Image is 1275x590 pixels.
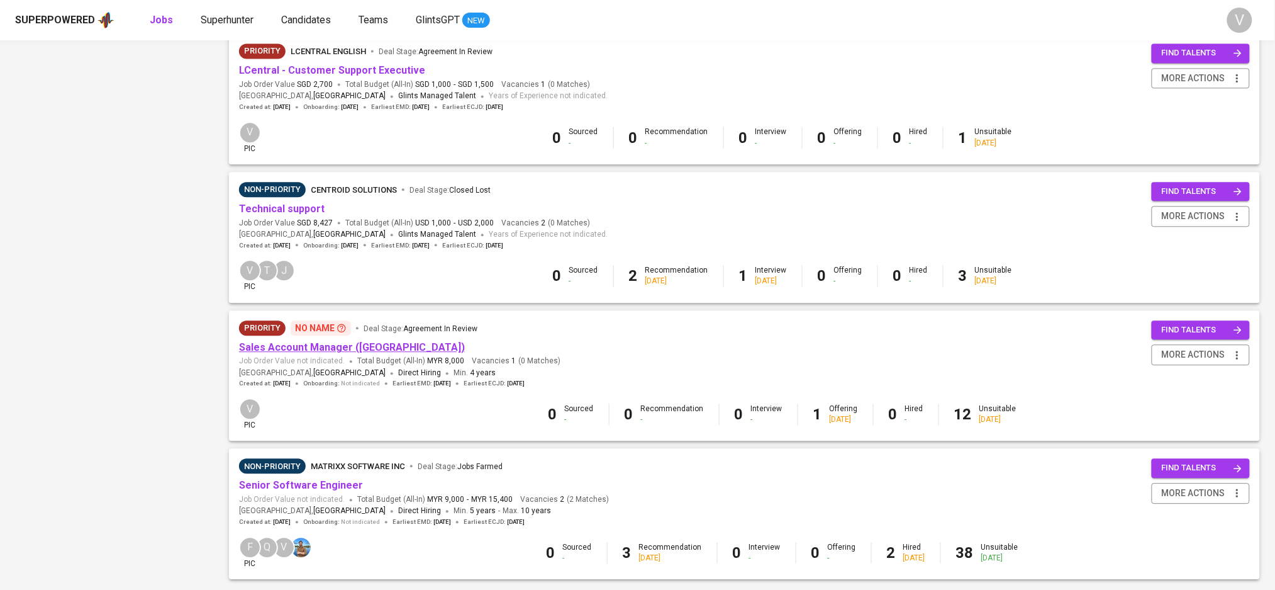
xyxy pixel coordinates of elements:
[449,186,491,195] span: Closed Lost
[509,356,516,366] span: 1
[239,341,465,353] a: Sales Account Manager ([GEOGRAPHIC_DATA])
[563,542,592,564] div: Sourced
[558,494,564,505] span: 2
[442,241,503,250] span: Earliest ECJD :
[1162,323,1242,338] span: find talents
[828,553,856,564] div: -
[239,367,386,380] span: [GEOGRAPHIC_DATA] ,
[297,79,333,90] span: SGD 2,700
[201,14,253,26] span: Superhunter
[755,276,787,286] div: [DATE]
[629,267,638,285] b: 2
[981,542,1018,564] div: Unsuitable
[893,267,902,285] b: 0
[239,122,261,144] div: V
[629,129,638,147] b: 0
[341,241,359,250] span: [DATE]
[641,414,704,425] div: -
[1152,68,1250,89] button: more actions
[1152,483,1250,504] button: more actions
[364,324,477,333] span: Deal Stage :
[359,14,388,26] span: Teams
[341,103,359,111] span: [DATE]
[569,276,598,286] div: -
[755,265,787,286] div: Interview
[749,542,781,564] div: Interview
[565,404,594,425] div: Sourced
[393,518,451,526] span: Earliest EMD :
[486,241,503,250] span: [DATE]
[521,506,551,515] span: 10 years
[1162,461,1242,475] span: find talents
[239,182,306,197] div: Pending Client’s Feedback
[1162,46,1242,60] span: find talents
[239,460,306,473] span: Non-Priority
[979,414,1016,425] div: [DATE]
[415,79,451,90] span: SGD 1,000
[755,127,787,148] div: Interview
[1162,208,1225,224] span: more actions
[733,544,742,562] b: 0
[433,518,451,526] span: [DATE]
[239,458,306,474] div: Talent(s) in Pipeline’s Final Stages
[834,265,862,286] div: Offering
[150,14,173,26] b: Jobs
[735,406,743,423] b: 0
[15,11,114,30] a: Superpoweredapp logo
[403,324,477,333] span: Agreement In Review
[239,322,286,334] span: Priority
[409,186,491,195] span: Deal Stage :
[828,542,856,564] div: Offering
[467,494,469,505] span: -
[239,379,291,388] span: Created at :
[239,479,363,491] a: Senior Software Engineer
[303,379,380,388] span: Onboarding :
[489,229,608,241] span: Years of Experience not indicated.
[472,356,560,366] span: Vacancies ( 0 Matches )
[427,356,464,366] span: MYR 8,000
[893,129,902,147] b: 0
[645,276,708,286] div: [DATE]
[645,127,708,148] div: Recommendation
[639,542,702,564] div: Recommendation
[975,276,1012,286] div: [DATE]
[273,518,291,526] span: [DATE]
[457,462,503,471] span: Jobs Farmed
[15,13,95,28] div: Superpowered
[462,14,490,27] span: NEW
[239,536,261,569] div: pic
[1227,8,1252,33] div: V
[427,494,464,505] span: MYR 9,000
[454,79,455,90] span: -
[239,321,286,336] div: New Job received from Demand Team
[273,536,295,559] div: V
[418,462,503,471] span: Deal Stage :
[239,259,261,281] div: V
[273,241,291,250] span: [DATE]
[239,398,261,431] div: pic
[645,138,708,149] div: -
[470,506,496,515] span: 5 years
[905,414,923,425] div: -
[464,518,525,526] span: Earliest ECJD :
[371,241,430,250] span: Earliest EMD :
[498,505,500,518] span: -
[454,368,496,377] span: Min.
[641,404,704,425] div: Recommendation
[818,267,827,285] b: 0
[507,518,525,526] span: [DATE]
[341,379,380,388] span: Not indicated
[489,90,608,103] span: Years of Experience not indicated.
[239,241,291,250] span: Created at :
[548,406,557,423] b: 0
[239,229,386,241] span: [GEOGRAPHIC_DATA] ,
[501,218,590,229] span: Vacancies ( 0 Matches )
[454,218,455,229] span: -
[910,265,928,286] div: Hired
[416,13,490,28] a: GlintsGPT NEW
[313,367,386,380] span: [GEOGRAPHIC_DATA]
[398,91,476,100] span: Glints Managed Talent
[539,79,545,90] span: 1
[959,267,967,285] b: 3
[834,138,862,149] div: -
